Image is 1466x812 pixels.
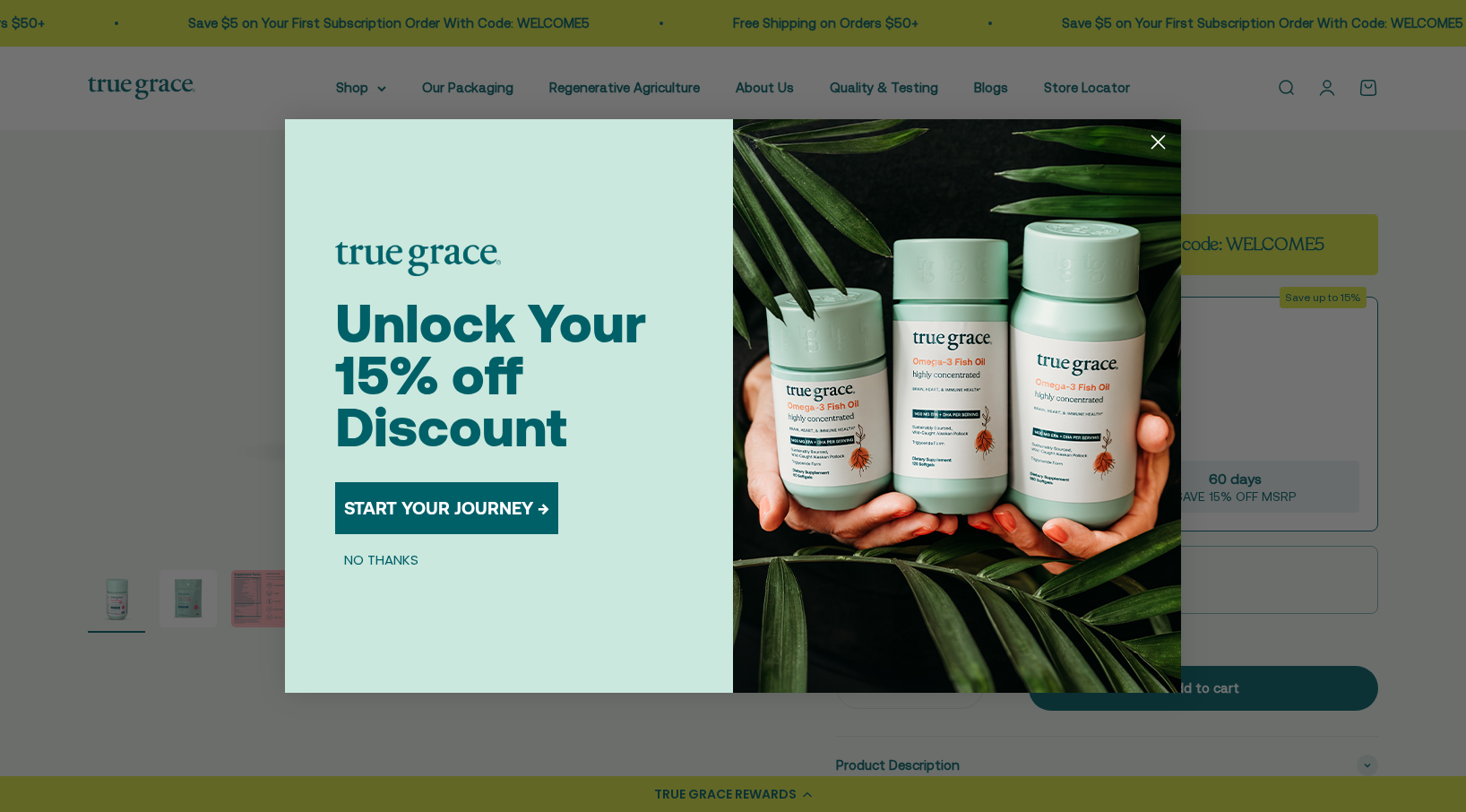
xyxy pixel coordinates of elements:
[335,292,646,458] span: Unlock Your 15% off Discount
[335,482,558,534] button: START YOUR JOURNEY →
[1143,126,1174,158] button: Close dialog
[335,242,501,276] img: logo placeholder
[733,119,1181,693] img: 098727d5-50f8-4f9b-9554-844bb8da1403.jpeg
[335,549,427,570] button: NO THANKS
